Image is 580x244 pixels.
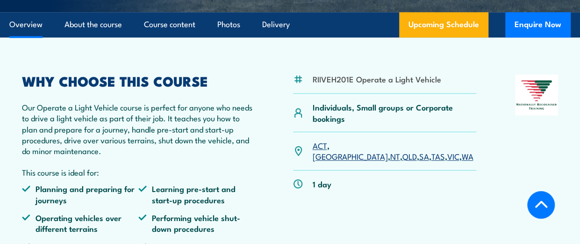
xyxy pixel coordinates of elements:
li: RIIVEH201E Operate a Light Vehicle [312,74,441,84]
a: About the course [64,12,122,37]
a: VIC [447,150,459,162]
li: Operating vehicles over different terrains [22,212,138,234]
p: Our Operate a Light Vehicle course is perfect for anyone who needs to drive a light vehicle as pa... [22,102,254,156]
img: Nationally Recognised Training logo. [515,74,558,115]
a: ACT [312,140,327,151]
a: SA [419,150,429,162]
p: 1 day [312,178,331,189]
a: Overview [9,12,43,37]
li: Planning and preparing for journeys [22,183,138,205]
a: [GEOGRAPHIC_DATA] [312,150,387,162]
p: Individuals, Small groups or Corporate bookings [312,102,476,124]
p: This course is ideal for: [22,167,254,177]
a: NT [390,150,400,162]
a: QLD [402,150,416,162]
a: Upcoming Schedule [399,12,488,37]
li: Learning pre-start and start-up procedures [138,183,255,205]
a: WA [461,150,473,162]
a: TAS [431,150,444,162]
button: Enquire Now [505,12,571,37]
li: Performing vehicle shut-down procedures [138,212,255,234]
p: , , , , , , , [312,140,476,162]
a: Delivery [262,12,290,37]
h2: WHY CHOOSE THIS COURSE [22,74,254,87]
a: Course content [144,12,195,37]
a: Photos [217,12,240,37]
